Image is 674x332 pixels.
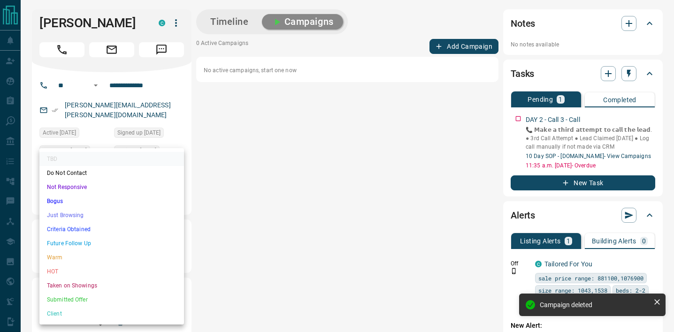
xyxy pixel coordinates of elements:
[39,208,184,222] li: Just Browsing
[39,250,184,264] li: Warm
[39,293,184,307] li: Submitted Offer
[540,301,650,309] div: Campaign deleted
[39,264,184,279] li: HOT
[39,236,184,250] li: Future Follow Up
[39,222,184,236] li: Criteria Obtained
[39,194,184,208] li: Bogus
[39,180,184,194] li: Not Responsive
[39,166,184,180] li: Do Not Contact
[39,279,184,293] li: Taken on Showings
[39,307,184,321] li: Client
